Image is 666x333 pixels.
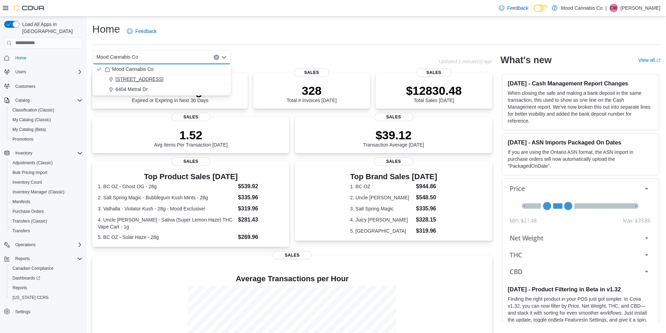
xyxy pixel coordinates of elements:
[238,193,284,202] dd: $335.96
[15,150,32,156] span: Inventory
[7,105,85,115] button: Classification (Classic)
[10,198,83,206] span: Manifests
[10,293,51,302] a: [US_STATE] CCRS
[1,240,85,250] button: Operations
[1,307,85,317] button: Settings
[12,255,83,263] span: Reports
[363,128,424,148] div: Transaction Average [DATE]
[96,53,138,61] span: Mood Cannabis Co
[10,217,50,225] a: Transfers (Classic)
[92,74,231,84] button: [STREET_ADDRESS]
[116,76,163,83] span: [STREET_ADDRESS]
[12,127,46,132] span: My Catalog (Beta)
[10,106,83,114] span: Classification (Classic)
[350,227,413,234] dt: 5. [GEOGRAPHIC_DATA]
[7,125,85,134] button: My Catalog (Beta)
[98,275,487,283] h4: Average Transactions per Hour
[7,273,85,283] a: Dashboards
[171,113,210,121] span: Sales
[416,182,437,191] dd: $944.86
[10,284,83,292] span: Reports
[534,5,548,12] input: Dark Mode
[12,170,48,175] span: Bulk Pricing Import
[294,68,329,77] span: Sales
[7,264,85,273] button: Canadian Compliance
[1,81,85,91] button: Customers
[12,136,34,142] span: Promotions
[287,84,336,103] div: Total # Invoices [DATE]
[10,106,57,114] a: Classification (Classic)
[10,159,83,167] span: Adjustments (Classic)
[112,66,154,73] span: Mood Cannabis Co
[15,84,35,89] span: Customers
[496,1,531,15] a: Feedback
[12,295,49,300] span: [US_STATE] CCRS
[7,293,85,302] button: [US_STATE] CCRS
[10,274,43,282] a: Dashboards
[214,55,219,60] button: Clear input
[406,84,462,103] div: Total Sales [DATE]
[10,274,83,282] span: Dashboards
[238,182,284,191] dd: $539.92
[10,116,83,124] span: My Catalog (Classic)
[10,198,33,206] a: Manifests
[621,4,660,12] p: [PERSON_NAME]
[12,189,65,195] span: Inventory Manager (Classic)
[124,24,159,38] a: Feedback
[12,82,38,91] a: Customers
[14,5,45,11] img: Cova
[10,188,67,196] a: Inventory Manager (Classic)
[12,228,30,234] span: Transfers
[10,178,83,186] span: Inventory Count
[363,128,424,142] p: $39.12
[374,113,413,121] span: Sales
[508,149,653,169] p: If you are using the Ontario ASN format, the ASN Import in purchase orders will now automatically...
[374,157,413,166] span: Sales
[12,255,33,263] button: Reports
[10,116,54,124] a: My Catalog (Classic)
[92,22,120,36] h1: Home
[10,217,83,225] span: Transfers (Classic)
[15,98,29,103] span: Catalog
[12,218,47,224] span: Transfers (Classic)
[1,254,85,264] button: Reports
[154,128,228,148] div: Avg Items Per Transaction [DATE]
[10,159,55,167] a: Adjustments (Classic)
[15,309,30,315] span: Settings
[10,168,83,177] span: Bulk Pricing Import
[508,286,653,293] h3: [DATE] - Product Filtering in Beta in v1.32
[605,4,607,12] p: |
[416,227,437,235] dd: $319.96
[238,205,284,213] dd: $319.96
[416,205,437,213] dd: $335.96
[287,84,336,98] p: 328
[238,216,284,224] dd: $281.43
[12,54,29,62] a: Home
[15,256,30,261] span: Reports
[12,266,53,271] span: Canadian Compliance
[501,55,552,66] h2: What's new
[10,178,45,186] a: Inventory Count
[15,242,36,248] span: Operations
[12,180,42,185] span: Inventory Count
[15,69,26,75] span: Users
[12,209,44,214] span: Purchase Orders
[508,295,653,330] p: Finding the right product in your POS just got simpler. In Cova v1.32, you can now filter by Pric...
[10,168,50,177] a: Bulk Pricing Import
[12,96,83,105] span: Catalog
[238,233,284,241] dd: $269.96
[7,197,85,207] button: Manifests
[656,58,660,63] svg: External link
[10,227,83,235] span: Transfers
[1,53,85,63] button: Home
[7,216,85,226] button: Transfers (Classic)
[7,177,85,187] button: Inventory Count
[553,317,584,323] em: Beta Features
[350,183,413,190] dt: 1. BC OZ
[12,117,51,123] span: My Catalog (Classic)
[15,55,26,61] span: Home
[12,68,29,76] button: Users
[7,115,85,125] button: My Catalog (Classic)
[10,264,83,273] span: Canadian Compliance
